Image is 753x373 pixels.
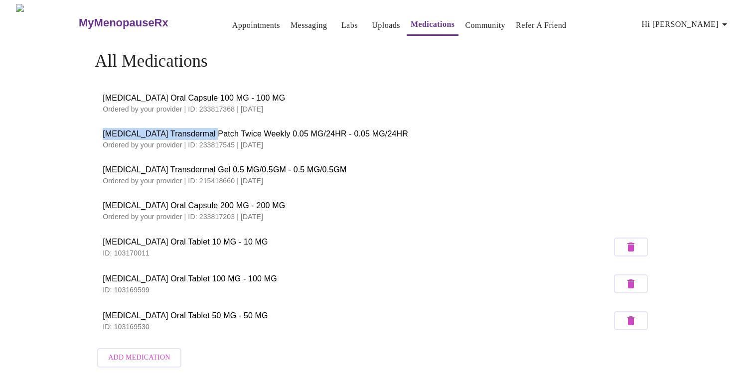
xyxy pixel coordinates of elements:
button: Messaging [287,15,331,35]
img: MyMenopauseRx Logo [16,4,78,41]
span: Add Medication [108,352,170,364]
button: Appointments [228,15,284,35]
p: Ordered by your provider | ID: 215418660 | [DATE] [103,176,650,186]
p: Ordered by your provider | ID: 233817545 | [DATE] [103,140,650,150]
span: [MEDICAL_DATA] Oral Capsule 100 MG - 100 MG [103,92,650,104]
span: [MEDICAL_DATA] Oral Tablet 10 MG - 10 MG [103,236,611,248]
h4: All Medications [95,51,658,71]
a: Messaging [291,18,327,32]
span: [MEDICAL_DATA] Oral Tablet 100 MG - 100 MG [103,273,611,285]
span: [MEDICAL_DATA] Oral Tablet 50 MG - 50 MG [103,310,611,322]
span: [MEDICAL_DATA] Transdermal Gel 0.5 MG/0.5GM - 0.5 MG/0.5GM [103,164,650,176]
p: ID: 103169599 [103,285,611,295]
p: Ordered by your provider | ID: 233817368 | [DATE] [103,104,650,114]
p: ID: 103170011 [103,248,611,258]
a: MyMenopauseRx [78,5,208,40]
a: Labs [341,18,358,32]
button: Labs [333,15,365,35]
button: Uploads [368,15,404,35]
button: Medications [407,14,459,36]
a: Medications [411,17,455,31]
a: Uploads [372,18,400,32]
a: Appointments [232,18,280,32]
span: [MEDICAL_DATA] Transdermal Patch Twice Weekly 0.05 MG/24HR - 0.05 MG/24HR [103,128,650,140]
button: Hi [PERSON_NAME] [638,14,735,34]
button: Add Medication [97,348,181,368]
p: ID: 103169530 [103,322,611,332]
span: Hi [PERSON_NAME] [642,17,731,31]
span: [MEDICAL_DATA] Oral Capsule 200 MG - 200 MG [103,200,650,212]
a: Refer a Friend [516,18,567,32]
h3: MyMenopauseRx [79,16,168,29]
button: Refer a Friend [512,15,571,35]
button: Community [461,15,509,35]
p: Ordered by your provider | ID: 233817203 | [DATE] [103,212,650,222]
a: Community [465,18,505,32]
